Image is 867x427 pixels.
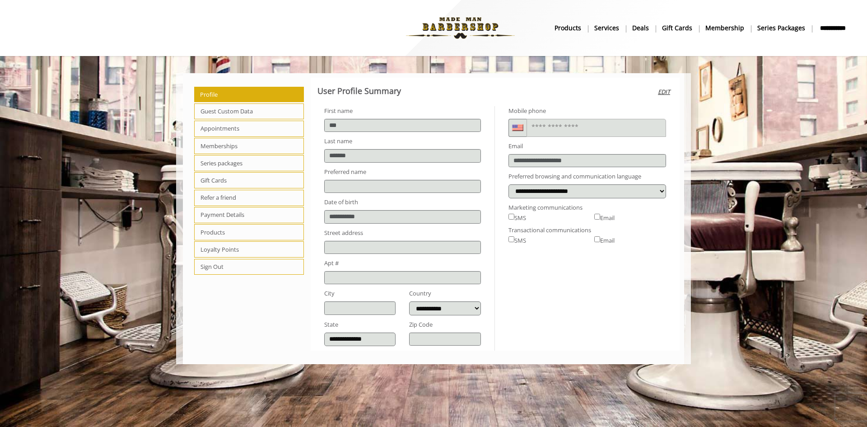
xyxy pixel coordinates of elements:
[705,23,744,33] b: Membership
[656,21,699,34] a: Gift cardsgift cards
[194,241,304,258] span: Loyalty Points
[548,21,588,34] a: Productsproducts
[655,78,673,106] button: Edit user profile
[588,21,626,34] a: ServicesServices
[194,224,304,240] span: Products
[194,172,304,188] span: Gift Cards
[194,87,304,102] span: Profile
[594,23,619,33] b: Services
[751,21,812,34] a: Series packagesSeries packages
[699,21,751,34] a: MembershipMembership
[194,259,304,275] span: Sign Out
[398,3,522,53] img: Made Man Barbershop logo
[194,155,304,171] span: Series packages
[757,23,805,33] b: Series packages
[194,121,304,137] span: Appointments
[632,23,649,33] b: Deals
[555,23,581,33] b: products
[626,21,656,34] a: DealsDeals
[194,190,304,206] span: Refer a friend
[194,138,304,154] span: Memberships
[658,87,670,97] i: Edit
[194,207,304,223] span: Payment Details
[194,103,304,120] span: Guest Custom Data
[662,23,692,33] b: gift cards
[317,85,401,96] b: User Profile Summary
